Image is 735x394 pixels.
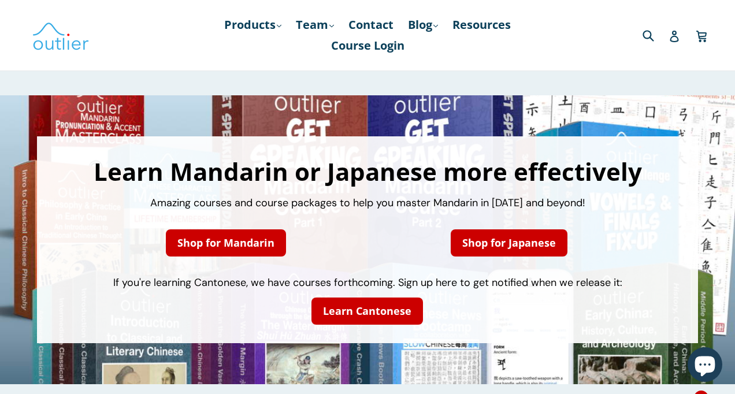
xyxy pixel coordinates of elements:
[640,23,671,47] input: Search
[218,14,287,35] a: Products
[290,14,340,35] a: Team
[166,229,286,257] a: Shop for Mandarin
[451,229,567,257] a: Shop for Japanese
[343,14,399,35] a: Contact
[32,18,90,52] img: Outlier Linguistics
[311,298,423,325] a: Learn Cantonese
[402,14,444,35] a: Blog
[447,14,517,35] a: Resources
[684,347,726,385] inbox-online-store-chat: Shopify online store chat
[150,196,585,210] span: Amazing courses and course packages to help you master Mandarin in [DATE] and beyond!
[113,276,622,289] span: If you're learning Cantonese, we have courses forthcoming. Sign up here to get notified when we r...
[325,35,410,56] a: Course Login
[49,159,687,184] h1: Learn Mandarin or Japanese more effectively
